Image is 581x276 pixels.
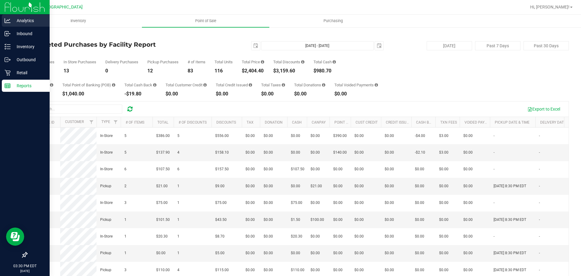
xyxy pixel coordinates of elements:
[333,267,343,273] span: $0.00
[415,183,424,189] span: $0.00
[291,183,300,189] span: $0.00
[100,267,111,273] span: Pickup
[5,18,11,24] inline-svg: Analytics
[11,43,47,50] p: Inventory
[354,200,364,206] span: $0.00
[333,234,343,239] span: $0.00
[334,120,377,125] a: Point of Banking (POB)
[334,83,378,87] div: Total Voided Payments
[166,83,207,87] div: Total Customer Credit
[177,267,179,273] span: 4
[386,120,411,125] a: Credit Issued
[215,60,233,64] div: Total Units
[269,15,397,27] a: Purchasing
[291,234,302,239] span: $20.30
[215,267,229,273] span: $115.00
[463,166,473,172] span: $0.00
[524,104,564,114] button: Export to Excel
[5,31,11,37] inline-svg: Inbound
[354,267,364,273] span: $0.00
[463,150,473,155] span: $0.00
[494,183,526,189] span: [DATE] 8:30 PM EDT
[124,166,126,172] span: 6
[354,150,364,155] span: $0.00
[310,217,324,223] span: $100.00
[126,120,144,125] a: # of Items
[540,120,566,125] a: Delivery Date
[375,42,383,50] span: select
[215,150,229,155] span: $158.10
[245,183,255,189] span: $0.00
[242,68,264,73] div: $2,404.40
[333,217,343,223] span: $0.00
[156,150,170,155] span: $137.90
[11,56,47,63] p: Outbound
[5,70,11,76] inline-svg: Retail
[415,217,424,223] span: $0.00
[124,200,126,206] span: 3
[415,200,424,206] span: $0.00
[539,234,540,239] span: -
[291,217,300,223] span: $1.50
[156,267,170,273] span: $110.00
[463,267,473,273] span: $0.00
[294,91,325,96] div: $0.00
[177,183,179,189] span: 1
[112,83,115,87] i: Sum of the successful, non-voided point-of-banking payment transactions, both via payment termina...
[203,83,207,87] i: Sum of the successful, non-voided payments using account credit for all purchases in the date range.
[100,150,113,155] span: In-Store
[215,234,225,239] span: $8.70
[333,183,343,189] span: $0.00
[375,83,378,87] i: Sum of all voided payment transaction amounts, excluding tips and transaction fees, for all purch...
[265,120,283,125] a: Donation
[177,150,179,155] span: 4
[31,105,122,114] input: Search...
[147,68,179,73] div: 12
[282,83,285,87] i: Sum of the total taxes for all purchases in the date range.
[439,217,448,223] span: $0.00
[354,166,364,172] span: $0.00
[439,166,448,172] span: $0.00
[291,200,302,206] span: $75.00
[495,120,530,125] a: Pickup Date & Time
[188,60,205,64] div: # of Items
[385,166,394,172] span: $0.00
[245,217,255,223] span: $0.00
[439,200,448,206] span: $0.00
[385,234,394,239] span: $0.00
[494,267,526,273] span: [DATE] 8:30 PM EDT
[291,150,300,155] span: $0.00
[354,183,364,189] span: $0.00
[334,91,378,96] div: $0.00
[216,120,236,125] a: Discounts
[291,267,304,273] span: $110.00
[111,117,121,127] a: Filter
[524,41,569,50] button: Past 30 Days
[494,250,526,256] span: [DATE] 8:30 PM EDT
[124,267,126,273] span: 3
[264,133,273,139] span: $0.00
[251,42,260,50] span: select
[100,234,113,239] span: In-Store
[539,250,540,256] span: -
[11,30,47,37] p: Inbound
[385,217,394,223] span: $0.00
[261,83,285,87] div: Total Taxes
[215,183,225,189] span: $9.00
[249,83,252,87] i: Sum of all account credit issued for all refunds from returned purchases in the date range.
[5,57,11,63] inline-svg: Outbound
[41,5,83,10] span: [GEOGRAPHIC_DATA]
[177,217,179,223] span: 1
[64,60,96,64] div: In Store Purchases
[245,267,255,273] span: $0.00
[301,60,304,64] i: Sum of the discount values applied to the all purchases in the date range.
[177,250,179,256] span: 1
[247,120,254,125] a: Tax
[216,91,252,96] div: $0.00
[11,17,47,24] p: Analytics
[385,133,394,139] span: $0.00
[245,234,255,239] span: $0.00
[156,250,166,256] span: $0.00
[188,68,205,73] div: 83
[310,267,320,273] span: $0.00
